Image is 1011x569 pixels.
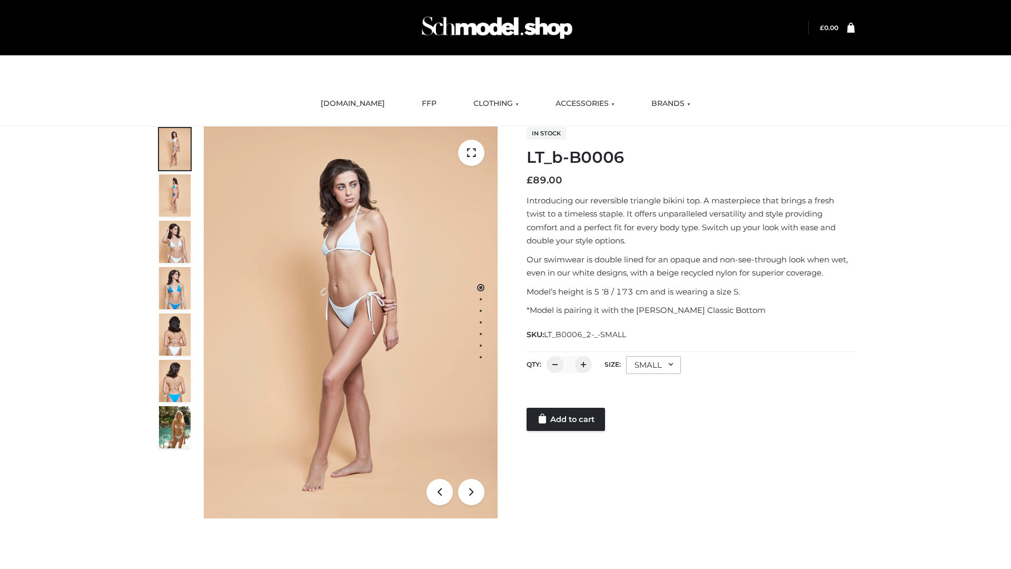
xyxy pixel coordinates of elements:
[527,174,533,186] span: £
[527,174,562,186] bdi: 89.00
[159,221,191,263] img: ArielClassicBikiniTop_CloudNine_AzureSky_OW114ECO_3-scaled.jpg
[527,148,855,167] h1: LT_b-B0006
[626,356,681,374] div: SMALL
[820,24,838,32] a: £0.00
[465,92,527,115] a: CLOTHING
[527,408,605,431] a: Add to cart
[159,128,191,170] img: ArielClassicBikiniTop_CloudNine_AzureSky_OW114ECO_1-scaled.jpg
[313,92,393,115] a: [DOMAIN_NAME]
[159,360,191,402] img: ArielClassicBikiniTop_CloudNine_AzureSky_OW114ECO_8-scaled.jpg
[527,253,855,280] p: Our swimwear is double lined for an opaque and non-see-through look when wet, even in our white d...
[159,267,191,309] img: ArielClassicBikiniTop_CloudNine_AzureSky_OW114ECO_4-scaled.jpg
[527,194,855,248] p: Introducing our reversible triangle bikini top. A masterpiece that brings a fresh twist to a time...
[159,406,191,448] img: Arieltop_CloudNine_AzureSky2.jpg
[604,360,621,368] label: Size:
[820,24,824,32] span: £
[527,127,566,140] span: In stock
[414,92,444,115] a: FFP
[527,328,627,341] span: SKU:
[527,285,855,299] p: Model’s height is 5 ‘8 / 173 cm and is wearing a size S.
[527,360,541,368] label: QTY:
[159,313,191,356] img: ArielClassicBikiniTop_CloudNine_AzureSky_OW114ECO_7-scaled.jpg
[548,92,622,115] a: ACCESSORIES
[159,174,191,217] img: ArielClassicBikiniTop_CloudNine_AzureSky_OW114ECO_2-scaled.jpg
[820,24,838,32] bdi: 0.00
[418,7,576,48] img: Schmodel Admin 964
[544,330,626,339] span: LT_B0006_2-_-SMALL
[527,303,855,317] p: *Model is pairing it with the [PERSON_NAME] Classic Bottom
[204,126,498,518] img: ArielClassicBikiniTop_CloudNine_AzureSky_OW114ECO_1
[643,92,698,115] a: BRANDS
